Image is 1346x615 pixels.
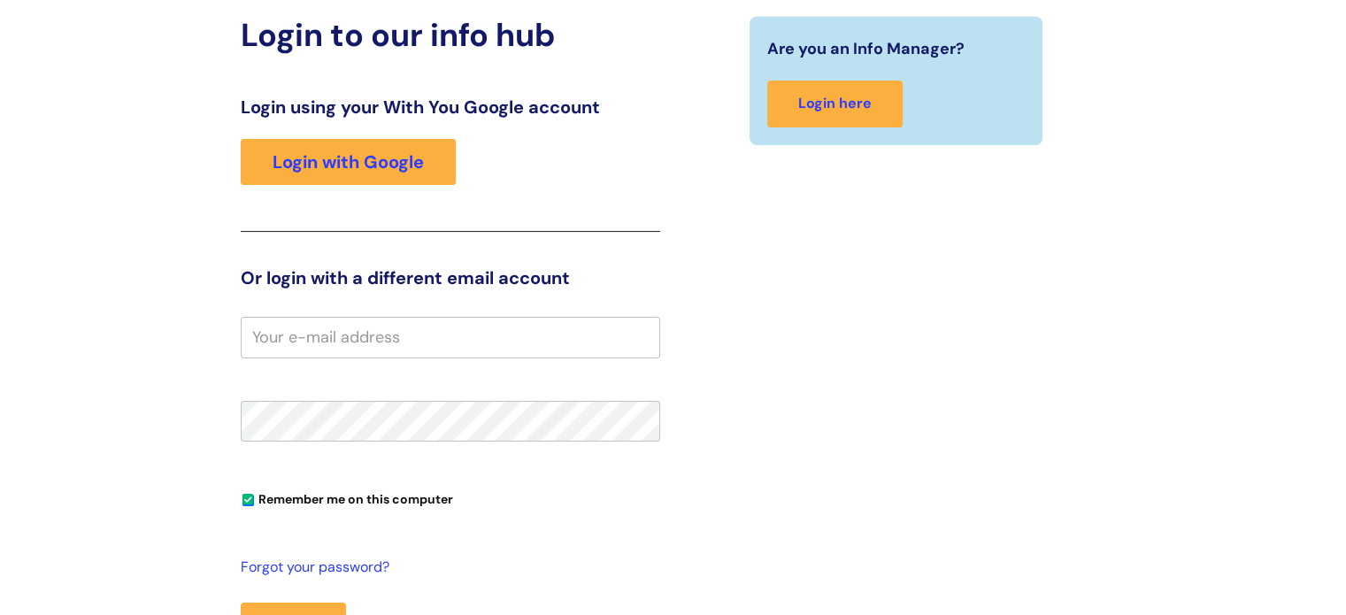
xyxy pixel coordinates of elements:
[241,488,453,507] label: Remember me on this computer
[767,81,903,127] a: Login here
[241,555,651,580] a: Forgot your password?
[241,317,660,357] input: Your e-mail address
[767,35,965,63] span: Are you an Info Manager?
[241,139,456,185] a: Login with Google
[242,495,254,506] input: Remember me on this computer
[241,267,660,288] h3: Or login with a different email account
[241,484,660,512] div: You can uncheck this option if you're logging in from a shared device
[241,16,660,54] h2: Login to our info hub
[241,96,660,118] h3: Login using your With You Google account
